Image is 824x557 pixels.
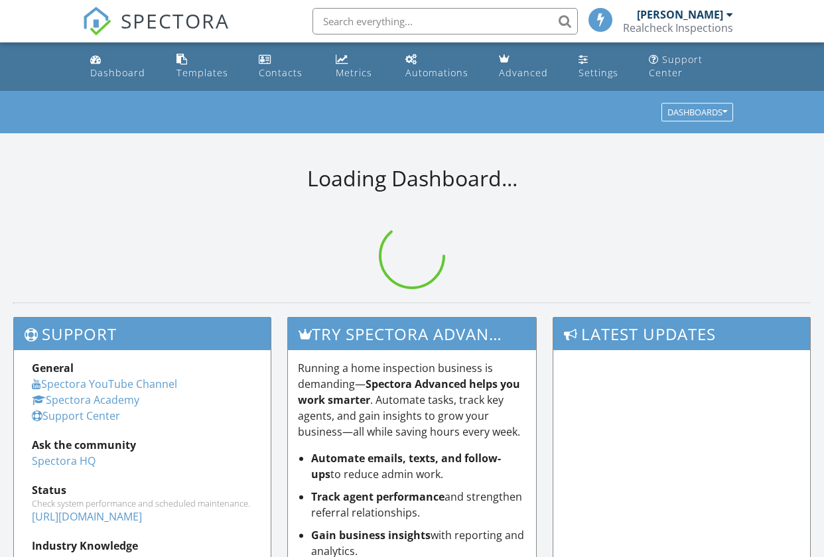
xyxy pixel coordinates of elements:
[171,48,243,86] a: Templates
[298,377,520,407] strong: Spectora Advanced helps you work smarter
[82,7,111,36] img: The Best Home Inspection Software - Spectora
[32,498,253,509] div: Check system performance and scheduled maintenance.
[32,377,177,391] a: Spectora YouTube Channel
[121,7,230,34] span: SPECTORA
[623,21,733,34] div: Realcheck Inspections
[400,48,484,86] a: Automations (Basic)
[176,66,228,79] div: Templates
[336,66,372,79] div: Metrics
[298,360,527,440] p: Running a home inspection business is demanding— . Automate tasks, track key agents, and gain ins...
[32,509,142,524] a: [URL][DOMAIN_NAME]
[312,8,578,34] input: Search everything...
[330,48,389,86] a: Metrics
[288,318,537,350] h3: Try spectora advanced [DATE]
[32,361,74,375] strong: General
[667,108,727,117] div: Dashboards
[405,66,468,79] div: Automations
[85,48,160,86] a: Dashboard
[32,538,253,554] div: Industry Knowledge
[32,437,253,453] div: Ask the community
[494,48,563,86] a: Advanced
[14,318,271,350] h3: Support
[649,53,703,79] div: Support Center
[90,66,145,79] div: Dashboard
[579,66,618,79] div: Settings
[82,18,230,46] a: SPECTORA
[311,450,527,482] li: to reduce admin work.
[32,454,96,468] a: Spectora HQ
[644,48,738,86] a: Support Center
[573,48,633,86] a: Settings
[553,318,810,350] h3: Latest Updates
[637,8,723,21] div: [PERSON_NAME]
[259,66,303,79] div: Contacts
[253,48,319,86] a: Contacts
[311,489,527,521] li: and strengthen referral relationships.
[311,489,445,504] strong: Track agent performance
[32,408,120,423] a: Support Center
[32,482,253,498] div: Status
[311,528,431,542] strong: Gain business insights
[499,66,548,79] div: Advanced
[32,393,139,407] a: Spectora Academy
[661,103,733,122] button: Dashboards
[311,451,501,481] strong: Automate emails, texts, and follow-ups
